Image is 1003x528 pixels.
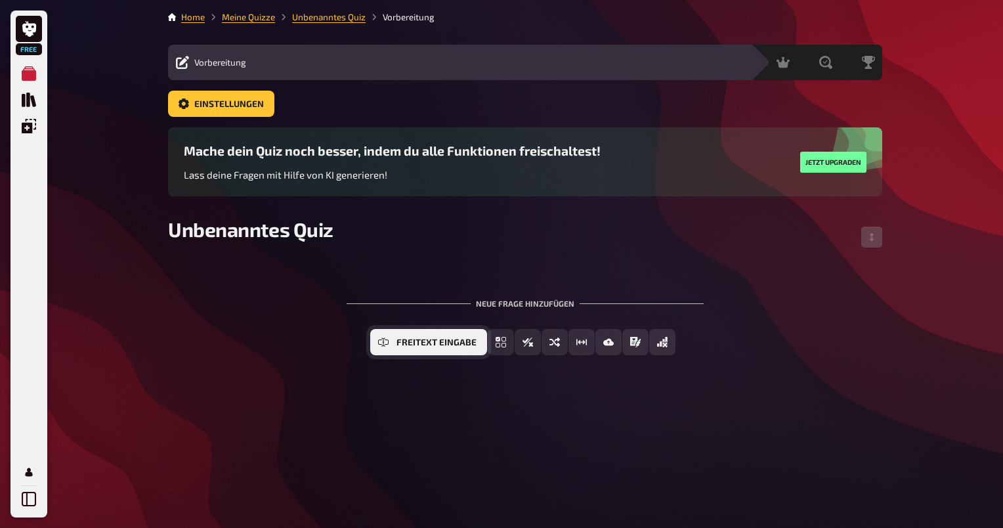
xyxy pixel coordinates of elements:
[861,227,882,248] button: Reihenfolge anpassen
[184,143,601,158] h3: Mache dein Quiz noch besser, indem du alle Funktionen freischaltest!
[649,329,675,355] button: Offline Frage
[370,329,487,355] button: Freitext Eingabe
[184,169,387,181] span: Lass deine Fragen mit Hilfe von KI generieren!
[168,91,274,117] a: Einstellungen
[488,329,514,355] button: Einfachauswahl
[194,57,246,68] span: Vorbereitung
[515,329,541,355] button: Wahr / Falsch
[292,12,366,22] a: Unbenanntes Quiz
[181,12,205,22] a: Home
[347,278,704,319] div: Neue Frage hinzufügen
[275,11,366,24] li: Unbenanntes Quiz
[595,329,622,355] button: Bild-Antwort
[16,87,42,113] a: Quiz Sammlung
[800,152,866,173] button: Jetzt upgraden
[16,60,42,87] a: Meine Quizze
[222,12,275,22] a: Meine Quizze
[622,329,649,355] button: Prosa (Langtext)
[205,11,275,24] li: Meine Quizze
[17,45,41,53] span: Free
[568,329,595,355] button: Schätzfrage
[181,11,205,24] li: Home
[16,113,42,139] a: Einblendungen
[542,329,568,355] button: Sortierfrage
[194,100,264,109] span: Einstellungen
[366,11,435,24] li: Vorbereitung
[168,217,333,241] span: Unbenanntes Quiz
[16,459,42,485] a: Mein Konto
[396,338,477,347] span: Freitext Eingabe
